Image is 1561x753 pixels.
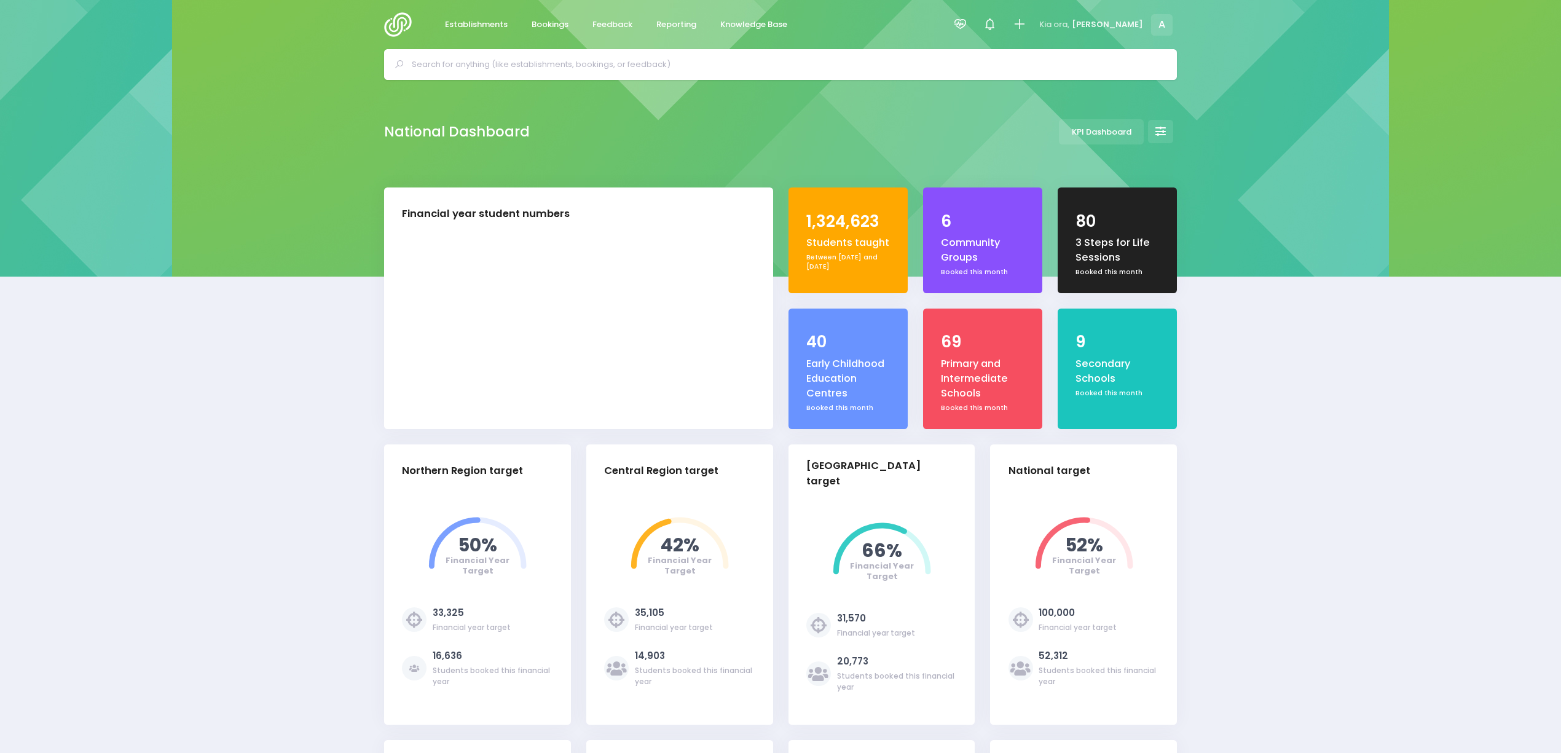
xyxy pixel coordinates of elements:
[720,18,787,31] span: Knowledge Base
[433,606,464,619] a: 33,325
[806,210,890,234] div: 1,324,623
[1075,267,1159,277] div: Booked this month
[434,13,517,37] a: Establishments
[1075,330,1159,354] div: 9
[402,207,570,222] div: Financial year student numbers
[1075,235,1159,266] div: 3 Steps for Life Sessions
[433,649,462,662] a: 16,636
[941,267,1024,277] div: Booked this month
[1009,463,1090,479] div: National target
[592,18,632,31] span: Feedback
[635,622,713,633] div: Financial year target
[837,655,868,668] a: 20,773
[635,606,664,619] a: 35,105
[656,18,696,31] span: Reporting
[433,665,553,687] div: Students booked this financial year
[445,18,508,31] span: Establishments
[1151,14,1173,36] span: A
[806,357,890,401] div: Early Childhood Education Centres
[384,12,419,37] img: Logo
[837,628,915,639] div: Financial year target
[710,13,797,37] a: Knowledge Base
[384,124,530,140] h2: National Dashboard
[941,330,1024,354] div: 69
[806,330,890,354] div: 40
[1039,665,1159,687] div: Students booked this financial year
[532,18,568,31] span: Bookings
[806,253,890,272] div: Between [DATE] and [DATE]
[941,403,1024,413] div: Booked this month
[1039,18,1069,31] span: Kia ora,
[604,463,718,479] div: Central Region target
[646,13,706,37] a: Reporting
[521,13,578,37] a: Bookings
[837,612,866,625] a: 31,570
[1075,357,1159,387] div: Secondary Schools
[433,622,511,633] div: Financial year target
[837,671,957,693] div: Students booked this financial year
[806,459,947,489] div: [GEOGRAPHIC_DATA] target
[402,463,523,479] div: Northern Region target
[806,403,890,413] div: Booked this month
[1039,649,1068,662] a: 52,312
[635,665,755,687] div: Students booked this financial year
[806,235,890,250] div: Students taught
[1039,606,1075,619] a: 100,000
[412,55,1160,74] input: Search for anything (like establishments, bookings, or feedback)
[1039,622,1117,633] div: Financial year target
[941,235,1024,266] div: Community Groups
[635,649,665,662] a: 14,903
[582,13,642,37] a: Feedback
[1075,388,1159,398] div: Booked this month
[941,210,1024,234] div: 6
[1075,210,1159,234] div: 80
[1059,119,1144,144] a: KPI Dashboard
[1072,18,1143,31] span: [PERSON_NAME]
[941,357,1024,401] div: Primary and Intermediate Schools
